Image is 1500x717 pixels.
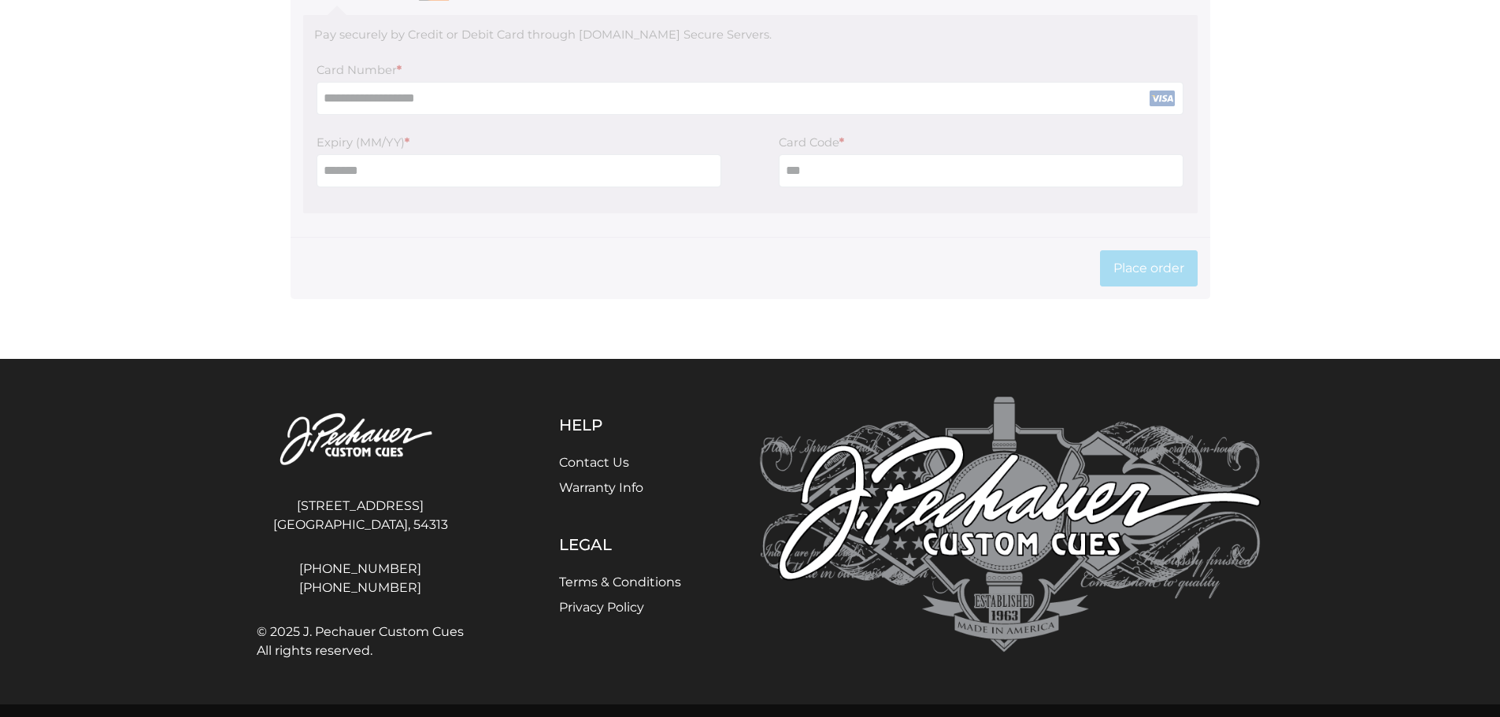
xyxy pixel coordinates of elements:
[760,397,1261,652] img: Pechauer Custom Cues
[559,575,681,589] a: Terms & Conditions
[559,455,629,470] a: Contact Us
[240,578,481,597] a: [PHONE_NUMBER]
[559,480,643,495] a: Warranty Info
[240,490,481,541] address: [STREET_ADDRESS] [GEOGRAPHIC_DATA], 54313
[559,600,644,615] a: Privacy Policy
[559,535,681,554] h5: Legal
[559,416,681,434] h5: Help
[240,560,481,578] a: [PHONE_NUMBER]
[240,397,481,484] img: Pechauer Custom Cues
[257,623,464,660] span: © 2025 J. Pechauer Custom Cues All rights reserved.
